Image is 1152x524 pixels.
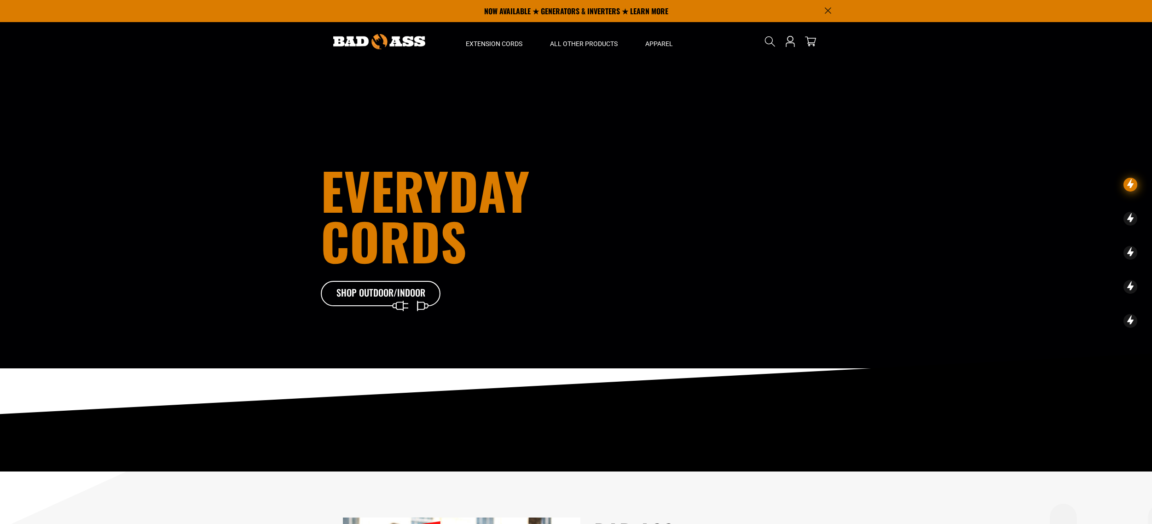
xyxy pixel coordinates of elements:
summary: Apparel [631,22,687,61]
h1: Everyday cords [321,165,627,266]
a: Shop Outdoor/Indoor [321,281,440,307]
summary: Extension Cords [452,22,536,61]
img: Bad Ass Extension Cords [333,34,425,49]
summary: Search [763,34,777,49]
span: All Other Products [550,40,618,48]
summary: All Other Products [536,22,631,61]
span: Extension Cords [466,40,522,48]
span: Apparel [645,40,673,48]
